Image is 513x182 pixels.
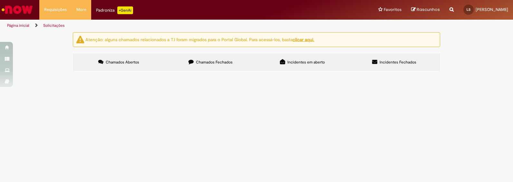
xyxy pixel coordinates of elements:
img: ServiceNow [1,3,34,16]
span: Incidentes em aberto [287,60,325,65]
span: [PERSON_NAME] [476,7,508,12]
span: More [76,6,86,13]
span: Chamados Abertos [106,60,139,65]
a: clicar aqui. [293,36,314,42]
span: Incidentes Fechados [380,60,416,65]
p: +GenAi [117,6,133,14]
span: Favoritos [384,6,402,13]
a: Página inicial [7,23,29,28]
div: Padroniza [96,6,133,14]
span: LS [467,7,470,12]
span: Chamados Fechados [196,60,233,65]
a: Solicitações [43,23,65,28]
ng-bind-html: Atenção: alguns chamados relacionados a T.I foram migrados para o Portal Global. Para acessá-los,... [85,36,314,42]
span: Requisições [44,6,67,13]
a: Rascunhos [411,7,440,13]
ul: Trilhas de página [5,20,337,32]
span: Rascunhos [417,6,440,13]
